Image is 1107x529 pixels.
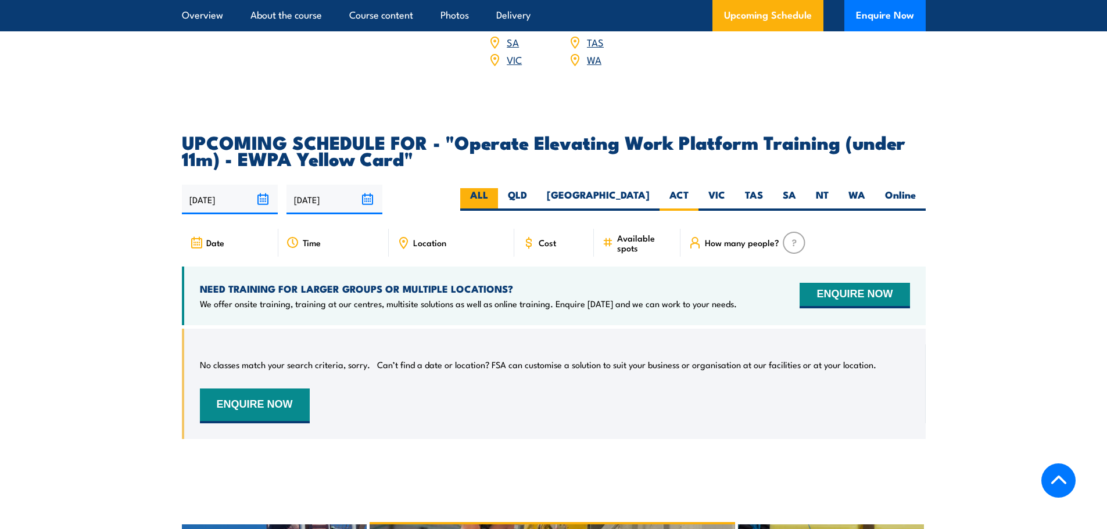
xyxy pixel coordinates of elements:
[587,52,601,66] a: WA
[200,298,737,310] p: We offer onsite training, training at our centres, multisite solutions as well as online training...
[705,237,779,247] span: How many people?
[587,35,604,49] a: TAS
[286,185,382,214] input: To date
[200,282,737,295] h4: NEED TRAINING FOR LARGER GROUPS OR MULTIPLE LOCATIONS?
[773,188,806,211] label: SA
[200,359,370,370] p: No classes match your search criteria, sorry.
[303,237,321,247] span: Time
[537,188,660,211] label: [GEOGRAPHIC_DATA]
[617,233,672,253] span: Available spots
[507,35,519,49] a: SA
[839,188,875,211] label: WA
[182,134,926,166] h2: UPCOMING SCHEDULE FOR - "Operate Elevating Work Platform Training (under 11m) - EWPA Yellow Card"
[806,188,839,211] label: NT
[182,185,278,214] input: From date
[460,188,498,211] label: ALL
[377,359,876,370] p: Can’t find a date or location? FSA can customise a solution to suit your business or organisation...
[498,188,537,211] label: QLD
[735,188,773,211] label: TAS
[539,237,556,247] span: Cost
[206,237,224,247] span: Date
[507,52,522,66] a: VIC
[413,237,446,247] span: Location
[698,188,735,211] label: VIC
[800,283,909,308] button: ENQUIRE NOW
[200,388,310,423] button: ENQUIRE NOW
[660,188,698,211] label: ACT
[875,188,926,211] label: Online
